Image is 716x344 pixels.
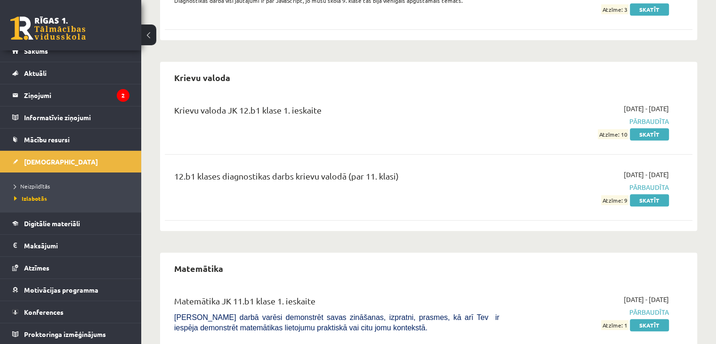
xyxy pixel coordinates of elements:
a: Skatīt [630,194,669,206]
legend: Ziņojumi [24,84,129,106]
a: Neizpildītās [14,182,132,190]
span: Atzīme: 3 [601,4,628,14]
span: Pārbaudīta [514,116,669,126]
span: [DEMOGRAPHIC_DATA] [24,157,98,166]
span: Mācību resursi [24,135,70,144]
a: Maksājumi [12,235,129,256]
a: Atzīmes [12,257,129,278]
span: Pārbaudīta [514,307,669,317]
span: [DATE] - [DATE] [624,104,669,114]
span: Atzīmes [24,263,49,272]
div: 12.b1 klases diagnostikas darbs krievu valodā (par 11. klasi) [174,170,499,187]
span: Konferences [24,308,64,316]
span: Pārbaudīta [514,182,669,192]
a: Skatīt [630,3,669,16]
a: Skatīt [630,128,669,140]
a: Konferences [12,301,129,323]
span: [PERSON_NAME] darbā varēsi demonstrēt savas zināšanas, izpratni, prasmes, kā arī Tev ir iespēja d... [174,313,499,332]
span: Aktuāli [24,69,47,77]
h2: Matemātika [165,257,233,279]
span: Sākums [24,47,48,55]
i: 2 [117,89,129,102]
a: Mācību resursi [12,129,129,150]
a: Skatīt [630,319,669,331]
a: [DEMOGRAPHIC_DATA] [12,151,129,172]
span: Motivācijas programma [24,286,98,294]
a: Digitālie materiāli [12,213,129,234]
a: Sākums [12,40,129,62]
span: Digitālie materiāli [24,219,80,228]
span: Atzīme: 9 [601,195,628,205]
a: Informatīvie ziņojumi [12,106,129,128]
span: [DATE] - [DATE] [624,295,669,304]
span: [DATE] - [DATE] [624,170,669,180]
div: Krievu valoda JK 12.b1 klase 1. ieskaite [174,104,499,121]
div: Matemātika JK 11.b1 klase 1. ieskaite [174,295,499,312]
span: Neizpildītās [14,182,50,190]
a: Rīgas 1. Tālmācības vidusskola [10,16,86,40]
legend: Informatīvie ziņojumi [24,106,129,128]
h2: Krievu valoda [165,66,240,89]
a: Izlabotās [14,194,132,203]
legend: Maksājumi [24,235,129,256]
span: Proktoringa izmēģinājums [24,330,106,338]
span: Izlabotās [14,195,47,202]
a: Motivācijas programma [12,279,129,301]
span: Atzīme: 10 [598,129,628,139]
span: Atzīme: 1 [601,320,628,330]
a: Ziņojumi2 [12,84,129,106]
a: Aktuāli [12,62,129,84]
